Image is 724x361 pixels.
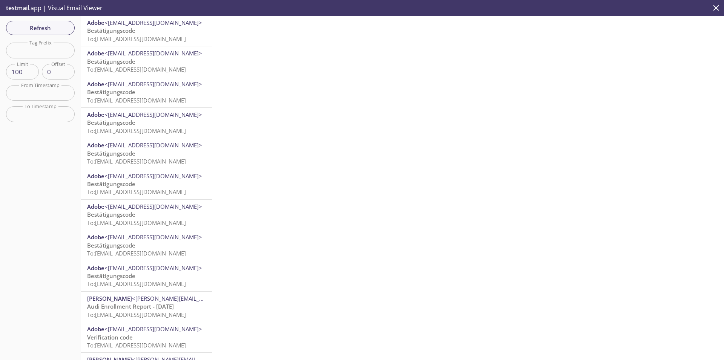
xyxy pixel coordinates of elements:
span: <[EMAIL_ADDRESS][DOMAIN_NAME]> [104,80,202,88]
span: [PERSON_NAME] [87,295,132,302]
span: To: [EMAIL_ADDRESS][DOMAIN_NAME] [87,341,186,349]
span: <[EMAIL_ADDRESS][DOMAIN_NAME]> [104,111,202,118]
div: [PERSON_NAME]<[PERSON_NAME][EMAIL_ADDRESS][PERSON_NAME][DOMAIN_NAME]>Audi Enrollment Report - [DA... [81,292,212,322]
div: Adobe<[EMAIL_ADDRESS][DOMAIN_NAME]>BestätigungscodeTo:[EMAIL_ADDRESS][DOMAIN_NAME] [81,230,212,260]
span: <[EMAIL_ADDRESS][DOMAIN_NAME]> [104,172,202,180]
span: Bestätigungscode [87,180,135,188]
span: <[EMAIL_ADDRESS][DOMAIN_NAME]> [104,233,202,241]
span: To: [EMAIL_ADDRESS][DOMAIN_NAME] [87,311,186,318]
span: Bestätigungscode [87,58,135,65]
span: Adobe [87,141,104,149]
span: Bestätigungscode [87,27,135,34]
span: Adobe [87,80,104,88]
span: Bestätigungscode [87,150,135,157]
span: To: [EMAIL_ADDRESS][DOMAIN_NAME] [87,219,186,226]
span: Adobe [87,19,104,26]
span: Refresh [12,23,69,33]
span: <[EMAIL_ADDRESS][DOMAIN_NAME]> [104,325,202,333]
span: <[EMAIL_ADDRESS][DOMAIN_NAME]> [104,19,202,26]
span: To: [EMAIL_ADDRESS][DOMAIN_NAME] [87,188,186,196]
span: Audi Enrollment Report - [DATE] [87,303,174,310]
span: Bestätigungscode [87,272,135,280]
span: Bestätigungscode [87,119,135,126]
span: Adobe [87,264,104,272]
span: Adobe [87,111,104,118]
span: To: [EMAIL_ADDRESS][DOMAIN_NAME] [87,66,186,73]
button: Refresh [6,21,75,35]
div: Adobe<[EMAIL_ADDRESS][DOMAIN_NAME]>BestätigungscodeTo:[EMAIL_ADDRESS][DOMAIN_NAME] [81,169,212,199]
span: <[EMAIL_ADDRESS][DOMAIN_NAME]> [104,203,202,210]
div: Adobe<[EMAIL_ADDRESS][DOMAIN_NAME]>BestätigungscodeTo:[EMAIL_ADDRESS][DOMAIN_NAME] [81,138,212,168]
div: Adobe<[EMAIL_ADDRESS][DOMAIN_NAME]>BestätigungscodeTo:[EMAIL_ADDRESS][DOMAIN_NAME] [81,46,212,76]
div: Adobe<[EMAIL_ADDRESS][DOMAIN_NAME]>BestätigungscodeTo:[EMAIL_ADDRESS][DOMAIN_NAME] [81,77,212,107]
div: Adobe<[EMAIL_ADDRESS][DOMAIN_NAME]>BestätigungscodeTo:[EMAIL_ADDRESS][DOMAIN_NAME] [81,261,212,291]
span: <[PERSON_NAME][EMAIL_ADDRESS][PERSON_NAME][DOMAIN_NAME]> [132,295,316,302]
span: Bestätigungscode [87,88,135,96]
div: Adobe<[EMAIL_ADDRESS][DOMAIN_NAME]>BestätigungscodeTo:[EMAIL_ADDRESS][DOMAIN_NAME] [81,200,212,230]
span: <[EMAIL_ADDRESS][DOMAIN_NAME]> [104,49,202,57]
span: To: [EMAIL_ADDRESS][DOMAIN_NAME] [87,96,186,104]
span: Bestätigungscode [87,211,135,218]
span: To: [EMAIL_ADDRESS][DOMAIN_NAME] [87,280,186,288]
div: Adobe<[EMAIL_ADDRESS][DOMAIN_NAME]>BestätigungscodeTo:[EMAIL_ADDRESS][DOMAIN_NAME] [81,108,212,138]
span: To: [EMAIL_ADDRESS][DOMAIN_NAME] [87,127,186,135]
span: Adobe [87,49,104,57]
span: Adobe [87,325,104,333]
span: Verification code [87,333,133,341]
span: Adobe [87,172,104,180]
span: <[EMAIL_ADDRESS][DOMAIN_NAME]> [104,264,202,272]
span: To: [EMAIL_ADDRESS][DOMAIN_NAME] [87,158,186,165]
div: Adobe<[EMAIL_ADDRESS][DOMAIN_NAME]>BestätigungscodeTo:[EMAIL_ADDRESS][DOMAIN_NAME] [81,16,212,46]
span: Bestätigungscode [87,242,135,249]
span: To: [EMAIL_ADDRESS][DOMAIN_NAME] [87,249,186,257]
span: To: [EMAIL_ADDRESS][DOMAIN_NAME] [87,35,186,43]
span: Adobe [87,203,104,210]
span: <[EMAIL_ADDRESS][DOMAIN_NAME]> [104,141,202,149]
div: Adobe<[EMAIL_ADDRESS][DOMAIN_NAME]>Verification codeTo:[EMAIL_ADDRESS][DOMAIN_NAME] [81,322,212,352]
span: testmail [6,4,29,12]
span: Adobe [87,233,104,241]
